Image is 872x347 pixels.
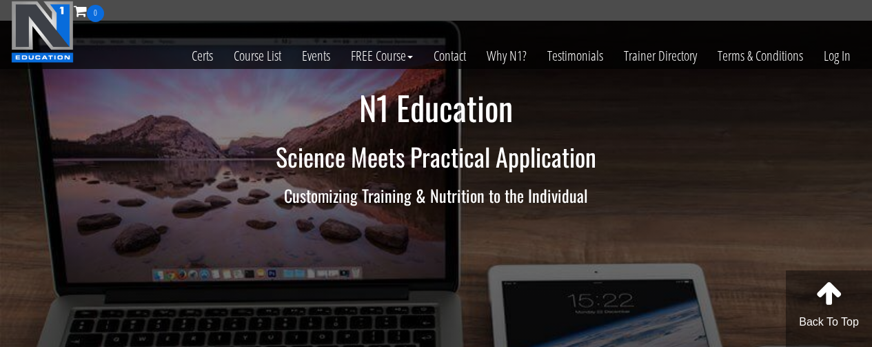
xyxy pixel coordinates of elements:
a: 0 [74,1,104,20]
a: FREE Course [341,22,423,90]
a: Why N1? [476,22,537,90]
a: Testimonials [537,22,614,90]
a: Events [292,22,341,90]
p: Back To Top [786,314,872,330]
img: n1-education [11,1,74,63]
h3: Customizing Training & Nutrition to the Individual [33,186,840,204]
a: Course List [223,22,292,90]
h1: N1 Education [33,90,840,126]
a: Contact [423,22,476,90]
span: 0 [87,5,104,22]
a: Certs [181,22,223,90]
h2: Science Meets Practical Application [33,143,840,170]
a: Trainer Directory [614,22,707,90]
a: Terms & Conditions [707,22,813,90]
a: Log In [813,22,861,90]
